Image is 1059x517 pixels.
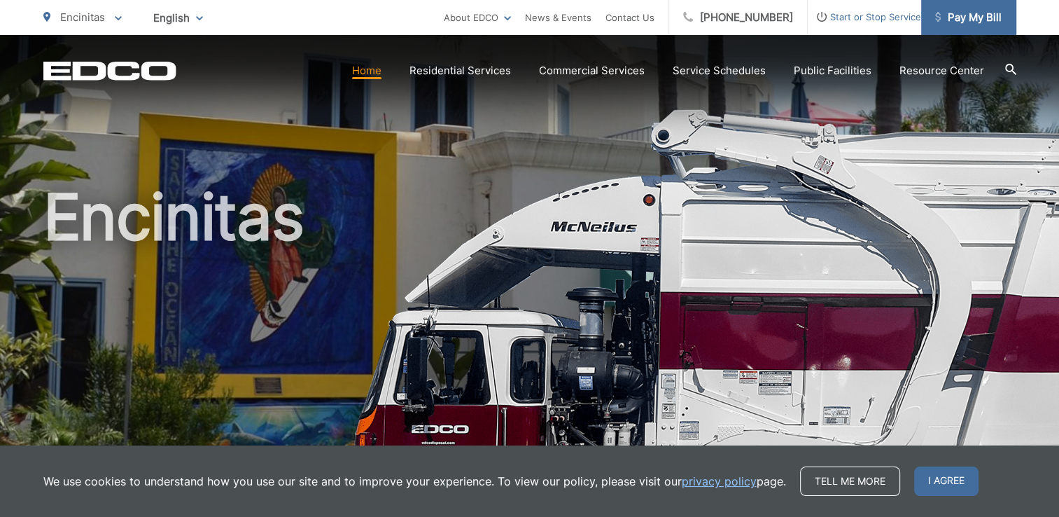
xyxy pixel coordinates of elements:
[352,62,381,79] a: Home
[605,9,654,26] a: Contact Us
[935,9,1002,26] span: Pay My Bill
[43,473,786,490] p: We use cookies to understand how you use our site and to improve your experience. To view our pol...
[525,9,591,26] a: News & Events
[444,9,511,26] a: About EDCO
[914,467,979,496] span: I agree
[899,62,984,79] a: Resource Center
[143,6,213,30] span: English
[682,473,757,490] a: privacy policy
[539,62,645,79] a: Commercial Services
[800,467,900,496] a: Tell me more
[794,62,871,79] a: Public Facilities
[673,62,766,79] a: Service Schedules
[409,62,511,79] a: Residential Services
[60,11,105,24] span: Encinitas
[43,61,176,81] a: EDCD logo. Return to the homepage.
